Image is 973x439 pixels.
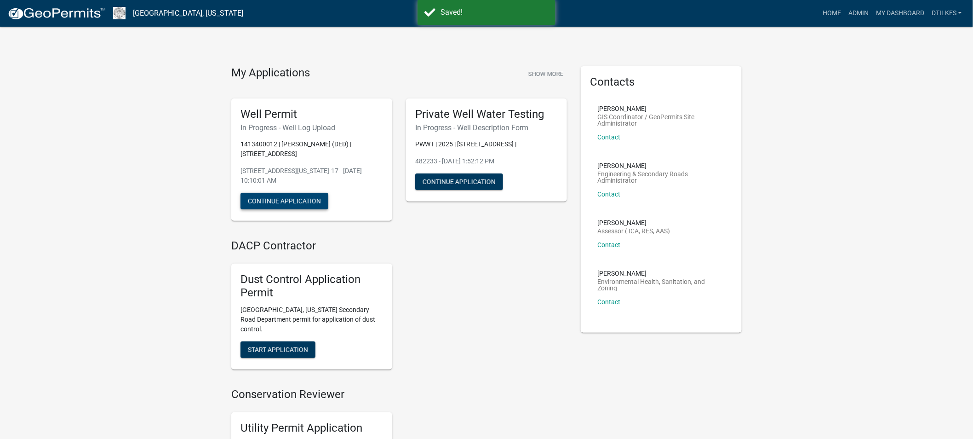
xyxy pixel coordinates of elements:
p: [STREET_ADDRESS][US_STATE]-17 - [DATE] 10:10:01 AM [240,166,383,185]
a: Admin [845,5,872,22]
p: PWWT | 2025 | [STREET_ADDRESS] | [415,139,558,149]
h5: Private Well Water Testing [415,108,558,121]
img: Franklin County, Iowa [113,7,126,19]
p: 1413400012 | [PERSON_NAME] (DED) | [STREET_ADDRESS] [240,139,383,159]
h5: Dust Control Application Permit [240,273,383,300]
a: Contact [597,298,620,306]
h4: Conservation Reviewer [231,388,567,401]
p: Assessor ( ICA, RES, AAS) [597,228,670,234]
p: 482233 - [DATE] 1:52:12 PM [415,156,558,166]
button: Continue Application [240,193,328,209]
button: Continue Application [415,173,503,190]
p: [GEOGRAPHIC_DATA], [US_STATE] Secondary Road Department permit for application of dust control. [240,305,383,334]
a: Contact [597,191,620,198]
a: My Dashboard [872,5,928,22]
a: Contact [597,241,620,248]
span: Start Application [248,346,308,353]
h5: Well Permit [240,108,383,121]
button: Start Application [240,341,315,358]
p: GIS Coordinator / GeoPermits Site Administrator [597,114,725,127]
p: Environmental Health, Sanitation, and Zoning [597,278,725,291]
button: Show More [525,66,567,81]
p: [PERSON_NAME] [597,270,725,277]
h4: DACP Contractor [231,239,567,253]
h5: Contacts [590,75,733,89]
h6: In Progress - Well Description Form [415,123,558,132]
p: [PERSON_NAME] [597,105,725,112]
a: dtilkes [928,5,966,22]
a: Home [819,5,845,22]
a: Contact [597,133,620,141]
div: Saved! [441,7,549,18]
h4: My Applications [231,66,310,80]
p: Engineering & Secondary Roads Administrator [597,171,725,184]
p: [PERSON_NAME] [597,162,725,169]
p: [PERSON_NAME] [597,219,670,226]
h6: In Progress - Well Log Upload [240,123,383,132]
a: [GEOGRAPHIC_DATA], [US_STATE] [133,6,243,21]
h5: Utility Permit Application [240,422,383,435]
